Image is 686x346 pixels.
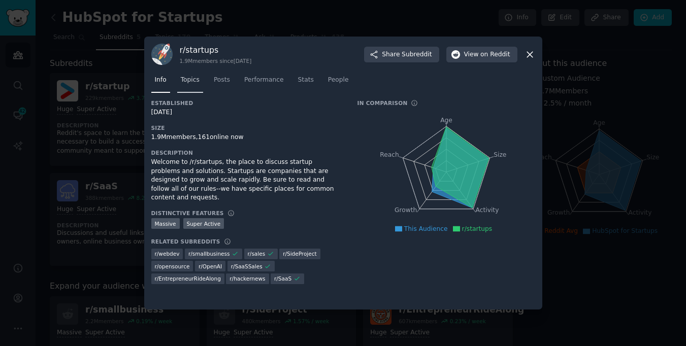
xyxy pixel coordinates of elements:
button: Viewon Reddit [446,47,517,63]
span: Posts [214,76,230,85]
span: on Reddit [480,50,510,59]
span: r/ SideProject [283,250,317,257]
div: Massive [151,218,180,229]
span: People [328,76,349,85]
h3: Description [151,149,343,156]
span: r/ EntrepreneurRideAlong [155,275,221,282]
h3: In Comparison [357,99,408,107]
tspan: Growth [395,207,417,214]
div: Welcome to /r/startups, the place to discuss startup problems and solutions. Startups are compani... [151,158,343,202]
h3: Established [151,99,343,107]
span: Subreddit [402,50,432,59]
span: Performance [244,76,284,85]
div: Super Active [183,218,224,229]
tspan: Age [440,117,452,124]
a: Topics [177,72,203,93]
tspan: Activity [475,207,499,214]
span: r/startups [462,225,493,232]
h3: r/ startups [180,45,252,55]
div: 1.9M members, 161 online now [151,133,343,142]
div: 1.9M members since [DATE] [180,57,252,64]
span: r/ webdev [155,250,180,257]
button: ShareSubreddit [364,47,439,63]
span: Topics [181,76,200,85]
span: r/ opensource [155,263,190,270]
a: People [324,72,352,93]
span: r/ SaaS [274,275,291,282]
a: Posts [210,72,234,93]
div: [DATE] [151,108,343,117]
tspan: Reach [380,151,399,158]
span: Share [382,50,432,59]
span: View [464,50,510,59]
a: Info [151,72,170,93]
span: r/ hackernews [230,275,265,282]
span: This Audience [404,225,448,232]
span: r/ sales [248,250,266,257]
span: r/ smallbusiness [188,250,230,257]
tspan: Size [494,151,506,158]
span: r/ SaaSSales [231,263,263,270]
a: Performance [241,72,287,93]
h3: Related Subreddits [151,238,220,245]
img: startups [151,44,173,65]
span: Stats [298,76,314,85]
h3: Size [151,124,343,131]
h3: Distinctive Features [151,210,224,217]
span: r/ OpenAI [199,263,222,270]
a: Stats [295,72,317,93]
span: Info [155,76,167,85]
